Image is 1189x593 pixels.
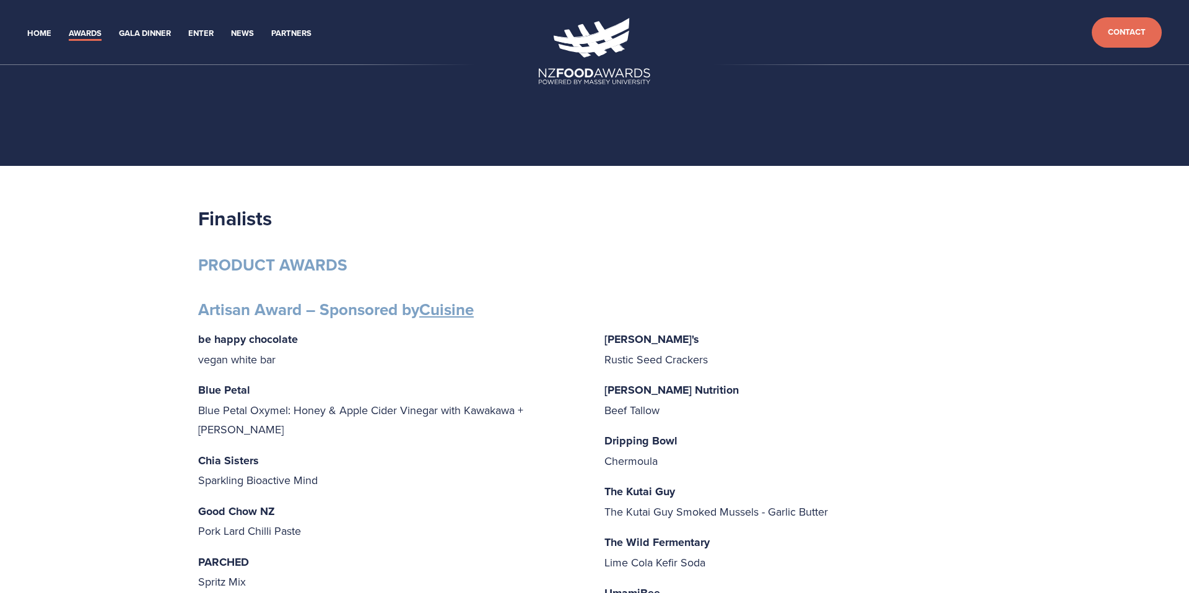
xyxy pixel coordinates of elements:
strong: PARCHED [198,554,249,570]
a: Cuisine [419,298,474,321]
strong: The Kutai Guy [604,483,675,500]
strong: Artisan Award – Sponsored by [198,298,474,321]
strong: Chia Sisters [198,452,259,469]
strong: PRODUCT AWARDS [198,253,347,277]
strong: Blue Petal [198,382,250,398]
a: Home [27,27,51,41]
p: Pork Lard Chilli Paste [198,501,585,541]
strong: be happy chocolate [198,331,298,347]
strong: [PERSON_NAME]'s [604,331,699,347]
p: Spritz Mix [198,552,585,592]
a: Contact [1092,17,1162,48]
strong: [PERSON_NAME] Nutrition [604,382,739,398]
a: Enter [188,27,214,41]
p: Rustic Seed Crackers [604,329,991,369]
a: Gala Dinner [119,27,171,41]
p: Beef Tallow [604,380,991,420]
strong: Good Chow NZ [198,503,275,519]
p: Blue Petal Oxymel: Honey & Apple Cider Vinegar with Kawakawa + [PERSON_NAME] [198,380,585,439]
a: Awards [69,27,102,41]
p: vegan white bar [198,329,585,369]
strong: Finalists [198,204,272,233]
p: The Kutai Guy Smoked Mussels - Garlic Butter [604,482,991,521]
strong: The Wild Fermentary [604,534,710,550]
p: Lime Cola Kefir Soda [604,532,991,572]
strong: Dripping Bowl [604,433,677,449]
a: News [231,27,254,41]
p: Sparkling Bioactive Mind [198,451,585,490]
p: Chermoula [604,431,991,470]
a: Partners [271,27,311,41]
